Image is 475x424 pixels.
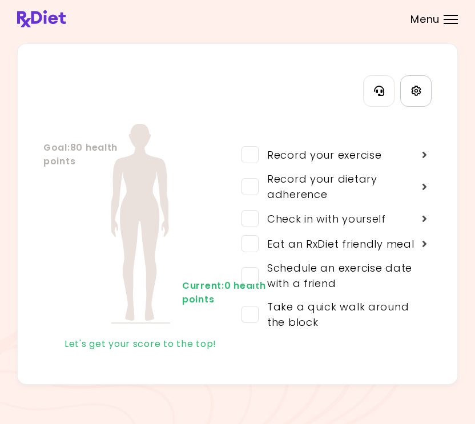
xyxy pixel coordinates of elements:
[259,211,386,227] div: Check in with yourself
[182,279,228,306] div: Current : 0 health points
[43,335,237,353] div: Let's get your score to the top!
[259,236,414,252] div: Eat an RxDiet friendly meal
[259,147,381,163] div: Record your exercise
[259,171,417,202] div: Record your dietary adherence
[363,75,395,107] button: Contact Information
[259,299,417,330] div: Take a quick walk around the block
[259,260,417,291] div: Schedule an exercise date with a friend
[410,14,440,25] span: Menu
[43,141,89,168] div: Goal : 80 health points
[400,75,432,107] a: Settings
[17,10,66,27] img: RxDiet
